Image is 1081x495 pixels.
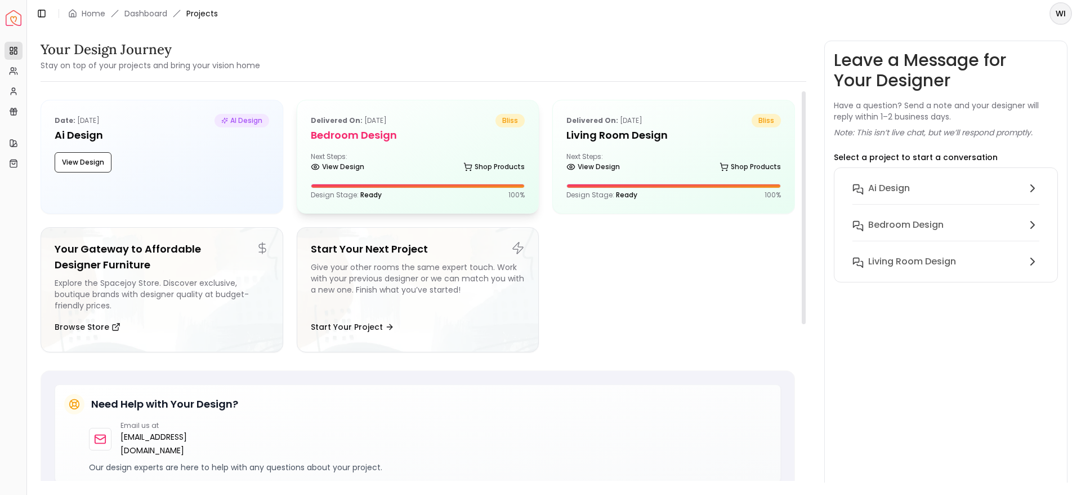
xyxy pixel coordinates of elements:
div: Explore the Spacejoy Store. Discover exclusive, boutique brands with designer quality at budget-f... [55,277,269,311]
h3: Leave a Message for Your Designer [834,50,1058,91]
a: View Design [566,159,620,175]
button: Ai Design [843,177,1048,214]
p: Email us at [120,421,246,430]
p: Our design experts are here to help with any questions about your project. [89,462,771,473]
b: Date: [55,116,75,125]
span: AI Design [215,114,269,127]
p: Design Stage: [566,191,637,200]
p: [DATE] [55,114,100,127]
a: View Design [311,159,364,175]
div: Give your other rooms the same expert touch. Work with your previous designer or we can match you... [311,262,525,311]
a: Spacejoy [6,10,21,26]
h3: Your Design Journey [41,41,260,59]
a: Start Your Next ProjectGive your other rooms the same expert touch. Work with your previous desig... [297,227,539,352]
span: bliss [752,114,781,127]
button: WI [1049,2,1072,25]
nav: breadcrumb [68,8,218,19]
p: [DATE] [311,114,387,127]
h5: Ai Design [55,127,269,143]
p: 100 % [765,191,781,200]
span: Projects [186,8,218,19]
p: [DATE] [566,114,642,127]
h6: Ai Design [868,182,910,195]
a: Your Gateway to Affordable Designer FurnitureExplore the Spacejoy Store. Discover exclusive, bout... [41,227,283,352]
button: Bedroom design [843,214,1048,250]
h6: Bedroom design [868,218,944,232]
a: Shop Products [720,159,781,175]
img: Spacejoy Logo [6,10,21,26]
h5: Need Help with Your Design? [91,396,238,412]
button: Living Room Design [843,250,1048,273]
a: [EMAIL_ADDRESS][DOMAIN_NAME] [120,430,246,457]
button: View Design [55,152,111,173]
p: Select a project to start a conversation [834,152,998,163]
span: Ready [360,190,382,200]
small: Stay on top of your projects and bring your vision home [41,60,260,71]
button: Start Your Project [311,316,394,338]
a: Home [82,8,105,19]
a: Dashboard [124,8,167,19]
button: Browse Store [55,316,120,338]
h5: Bedroom design [311,127,525,143]
p: Note: This isn’t live chat, but we’ll respond promptly. [834,127,1033,138]
p: 100 % [508,191,525,200]
h5: Start Your Next Project [311,241,525,257]
h6: Living Room Design [868,255,956,268]
div: Next Steps: [566,152,781,175]
span: Ready [616,190,637,200]
b: Delivered on: [566,116,618,125]
p: Have a question? Send a note and your designer will reply within 1–2 business days. [834,100,1058,122]
a: Shop Products [463,159,525,175]
h5: Your Gateway to Affordable Designer Furniture [55,241,269,273]
b: Delivered on: [311,116,363,125]
span: bliss [495,114,525,127]
h5: Living Room Design [566,127,781,143]
div: Next Steps: [311,152,525,175]
p: Design Stage: [311,191,382,200]
span: WI [1051,3,1071,24]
